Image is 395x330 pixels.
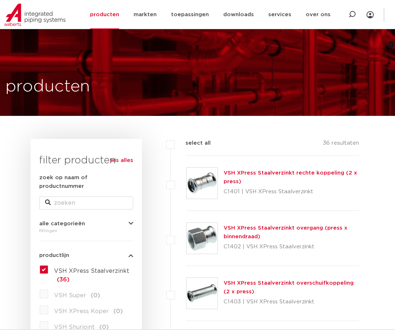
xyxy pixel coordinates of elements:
p: C1403 | VSH XPress Staalverzinkt [224,296,359,308]
span: (0) [99,324,109,330]
button: productlijn [39,253,133,258]
img: Thumbnail for VSH XPress Staalverzinkt overschuifkoppeling (2 x press) [187,278,217,309]
h1: producten [5,75,90,98]
h3: filter producten [39,153,133,168]
a: VSH XPress Staalverzinkt rechte koppeling (2 x press) [224,170,357,184]
label: select all [175,139,211,148]
span: (36) [57,277,69,282]
span: alle categorieën [39,221,85,226]
p: C1401 | VSH XPress Staalverzinkt [224,186,359,198]
img: Thumbnail for VSH XPress Staalverzinkt rechte koppeling (2 x press) [187,168,217,199]
p: 36 resultaten [323,139,359,150]
label: zoek op naam of productnummer [39,173,133,191]
span: (0) [113,308,123,314]
a: VSH XPress Staalverzinkt overgang (press x binnendraad) [224,225,347,239]
a: wis alles [110,156,133,165]
span: VSH XPress Staalverzinkt [54,268,129,274]
a: VSH XPress Staalverzinkt overschuifkoppeling (2 x press) [224,280,354,294]
span: (0) [91,293,100,298]
p: C1402 | VSH XPress Staalverzinkt [224,241,359,253]
span: VSH Shurjoint [54,324,95,330]
span: productlijn [39,253,69,258]
span: VSH Super [54,293,86,298]
div: fittingen [39,226,133,235]
button: alle categorieën [39,221,133,226]
input: zoeken [39,196,133,209]
span: VSH XPress Koper [54,308,109,314]
img: Thumbnail for VSH XPress Staalverzinkt overgang (press x binnendraad) [187,223,217,254]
